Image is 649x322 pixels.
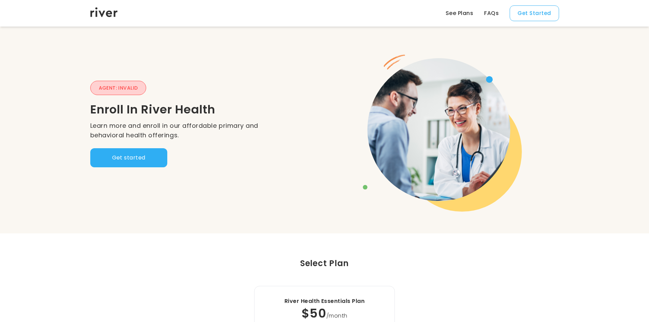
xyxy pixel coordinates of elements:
[90,148,167,167] button: Get started
[484,9,499,17] a: FAQs
[90,103,325,116] div: Enroll In River Health
[326,312,347,320] span: /month
[446,9,473,17] a: See Plans
[510,5,559,21] button: Get Started
[90,81,146,95] div: AGENT: INVALID
[268,305,381,322] div: $50
[268,297,381,305] div: River Health Essentials Plan
[90,121,325,140] div: Learn more and enroll in our affordable primary and behavioral health offerings.
[90,257,559,270] div: Select Plan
